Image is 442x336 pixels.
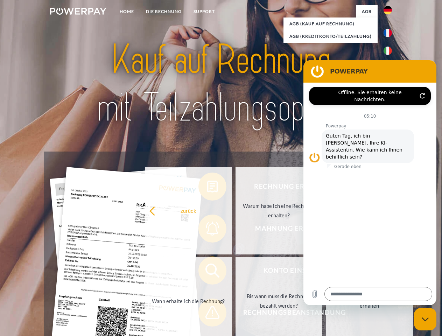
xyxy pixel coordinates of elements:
a: SUPPORT [188,5,221,18]
img: de [384,6,392,14]
img: title-powerpay_de.svg [67,34,375,134]
a: Home [114,5,140,18]
div: zurück [149,206,228,215]
div: Warum habe ich eine Rechnung erhalten? [240,201,318,220]
div: Wann erhalte ich die Rechnung? [149,296,228,306]
a: DIE RECHNUNG [140,5,188,18]
a: AGB (Kauf auf Rechnung) [283,17,378,30]
img: fr [384,29,392,37]
a: agb [356,5,378,18]
img: logo-powerpay-white.svg [50,8,106,15]
a: AGB (Kreditkonto/Teilzahlung) [283,30,378,43]
iframe: Schaltfläche zum Öffnen des Messaging-Fensters; Konversation läuft [414,308,436,330]
div: Bis wann muss die Rechnung bezahlt werden? [240,292,318,310]
img: it [384,47,392,55]
iframe: Messaging-Fenster [303,60,436,305]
